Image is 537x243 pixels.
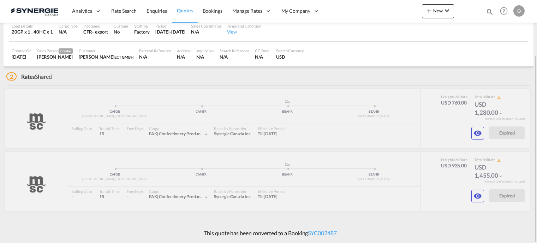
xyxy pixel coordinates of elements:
div: Inquiry No. [196,48,214,53]
div: Shared [6,73,52,81]
div: External Reference [139,48,171,53]
div: N/A [139,54,171,60]
div: N/A [177,54,190,60]
span: My Company [281,7,310,14]
span: Manage Rates [232,7,262,14]
div: Period [155,23,186,29]
img: 1f56c880d42311ef80fc7dca854c8e59.png [11,3,58,19]
span: Analytics [72,7,92,14]
div: icon-magnify [486,8,494,18]
span: 2 [6,72,17,81]
button: icon-plus 400-fgNewicon-chevron-down [422,4,454,18]
span: ECT GMBH [114,55,133,59]
div: Search Currency [276,48,304,53]
div: Search Reference [220,48,249,53]
div: 31 Jul 2025 [155,29,186,35]
md-icon: icon-eye [473,192,482,200]
span: Enquiries [147,8,167,14]
span: New [425,8,451,13]
span: Rates [21,73,35,80]
div: No [114,29,129,35]
div: USD [276,54,304,60]
span: Quotes [177,7,192,13]
span: Bookings [203,8,222,14]
div: Terms and Condition [227,23,261,29]
a: SYC002487 [308,230,336,236]
div: Created On [12,48,31,53]
div: N/A [59,29,78,35]
div: 3 Jul 2025 [12,54,31,60]
div: View [227,29,261,35]
md-icon: icon-magnify [486,8,494,16]
div: CC Email [255,48,270,53]
span: Rate Search [111,8,137,14]
span: Creator [59,48,73,54]
div: O [513,5,525,17]
div: N/A [196,54,214,60]
div: Incoterms [83,23,108,29]
md-icon: icon-plus 400-fg [425,6,433,15]
div: Stuffing [134,23,149,29]
div: Maria Siouri [79,54,133,60]
div: Cargo Type [59,23,78,29]
div: Load Details [12,23,53,29]
md-icon: icon-chevron-down [443,6,451,15]
div: - export [92,29,108,35]
div: Pablo Gomez Saldarriaga [37,54,73,60]
div: Sales Person [37,48,73,54]
span: Help [498,5,510,17]
div: 20GP x 1 , 40HC x 1 [12,29,53,35]
div: N/A [255,54,270,60]
div: Customs [114,23,129,29]
div: Help [498,5,513,18]
div: Factory Stuffing [134,29,149,35]
md-icon: icon-eye [473,129,482,137]
button: icon-eye [471,190,484,202]
button: icon-eye [471,127,484,140]
div: Sales Coordinator [191,23,221,29]
div: N/A [191,29,221,35]
div: CFR [83,29,92,35]
div: Address [177,48,190,53]
div: Customer [79,48,133,53]
div: N/A [220,54,249,60]
p: This quote has been converted to a Booking [201,229,337,237]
